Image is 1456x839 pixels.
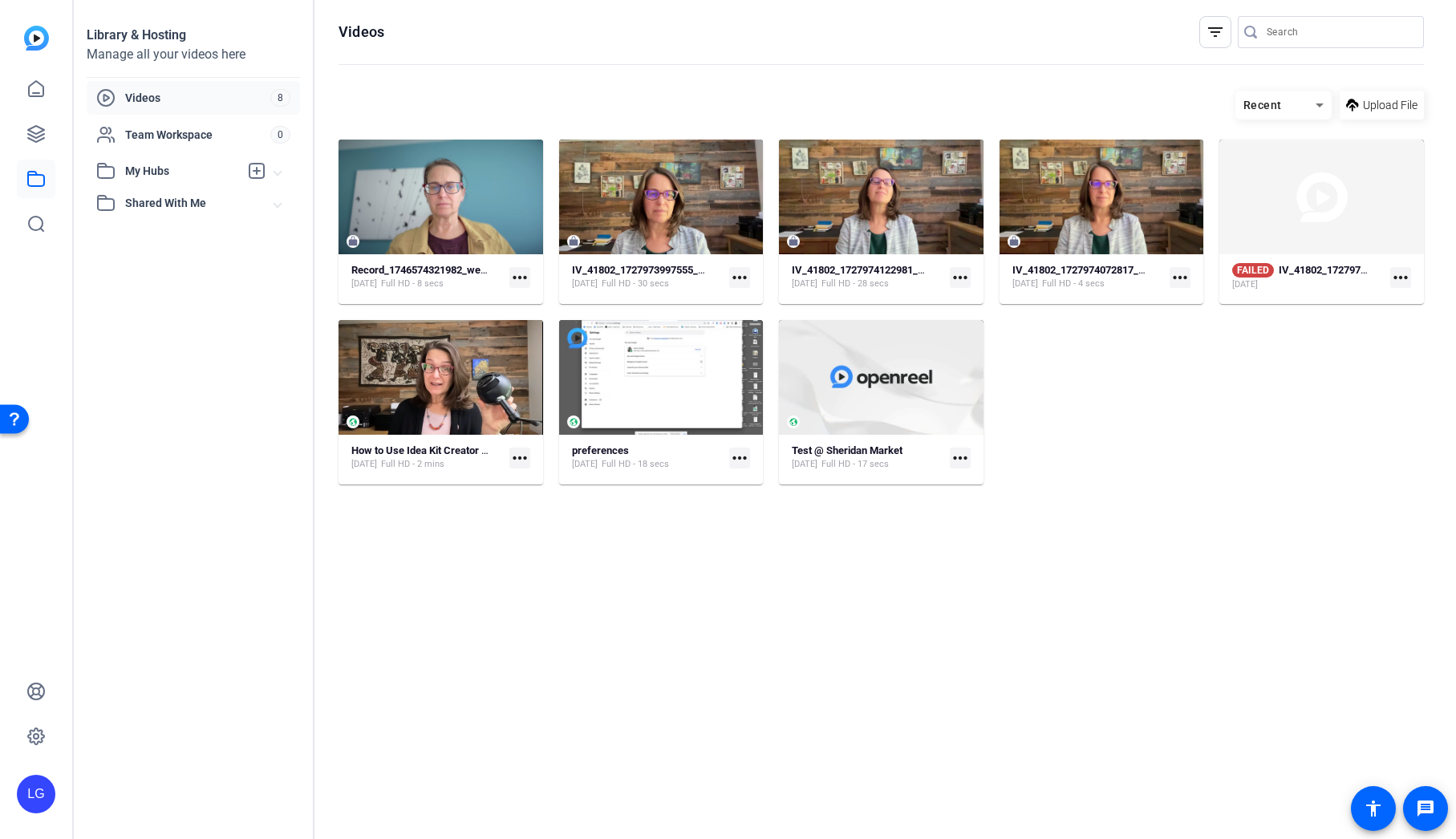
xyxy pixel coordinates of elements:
a: Record_1746574321982_webcam[DATE]Full HD - 8 secs [351,264,503,290]
span: [DATE] [572,458,598,471]
mat-icon: more_horiz [729,448,750,468]
span: Team Workspace [125,127,270,143]
strong: IV_41802_1727974065089_webcam [1279,264,1444,276]
span: [DATE] [572,278,598,290]
mat-icon: more_horiz [729,267,750,288]
a: How to Use Idea Kit Creator Studio[DATE]Full HD - 2 mins [351,444,503,471]
a: IV_41802_1727974122981_webcam[DATE]Full HD - 28 secs [792,264,943,290]
span: Videos [125,90,270,106]
mat-icon: more_horiz [950,448,971,468]
span: [DATE] [792,278,817,290]
button: Upload File [1340,91,1424,120]
strong: IV_41802_1727974122981_webcam [792,264,957,276]
strong: IV_41802_1727973997555_webcam [572,264,737,276]
h1: Videos [339,22,384,42]
strong: Record_1746574321982_webcam [351,264,506,276]
span: [DATE] [1012,278,1038,290]
span: Full HD - 2 mins [381,458,444,471]
mat-icon: accessibility [1364,799,1383,818]
span: Shared With Me [125,195,274,212]
mat-icon: message [1416,799,1435,818]
span: Full HD - 8 secs [381,278,444,290]
span: 0 [270,126,290,144]
div: LG [17,775,55,813]
mat-icon: more_horiz [950,267,971,288]
mat-icon: more_horiz [509,448,530,468]
span: Upload File [1363,97,1417,114]
div: Library & Hosting [87,26,300,45]
span: 8 [270,89,290,107]
strong: Test @ Sheridan Market [792,444,902,456]
span: Full HD - 28 secs [821,278,889,290]
mat-icon: more_horiz [1170,267,1190,288]
mat-expansion-panel-header: My Hubs [87,155,300,187]
span: [DATE] [351,458,377,471]
mat-icon: filter_list [1206,22,1225,42]
strong: How to Use Idea Kit Creator Studio [351,444,510,456]
a: IV_41802_1727973997555_webcam[DATE]Full HD - 30 secs [572,264,724,290]
span: FAILED [1232,263,1274,278]
span: Full HD - 30 secs [602,278,669,290]
strong: preferences [572,444,629,456]
span: My Hubs [125,163,239,180]
a: IV_41802_1727974072817_webcam[DATE]Full HD - 4 secs [1012,264,1164,290]
span: Full HD - 18 secs [602,458,669,471]
a: Test @ Sheridan Market[DATE]Full HD - 17 secs [792,444,943,471]
div: Manage all your videos here [87,45,300,64]
a: FAILEDIV_41802_1727974065089_webcam[DATE] [1232,263,1384,291]
img: blue-gradient.svg [24,26,49,51]
span: [DATE] [351,278,377,290]
span: Full HD - 4 secs [1042,278,1105,290]
mat-icon: more_horiz [509,267,530,288]
mat-expansion-panel-header: Shared With Me [87,187,300,219]
span: Recent [1243,99,1282,111]
span: [DATE] [1232,278,1258,291]
input: Search [1267,22,1411,42]
a: preferences[DATE]Full HD - 18 secs [572,444,724,471]
strong: IV_41802_1727974072817_webcam [1012,264,1178,276]
span: [DATE] [792,458,817,471]
span: Full HD - 17 secs [821,458,889,471]
mat-icon: more_horiz [1390,267,1411,288]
